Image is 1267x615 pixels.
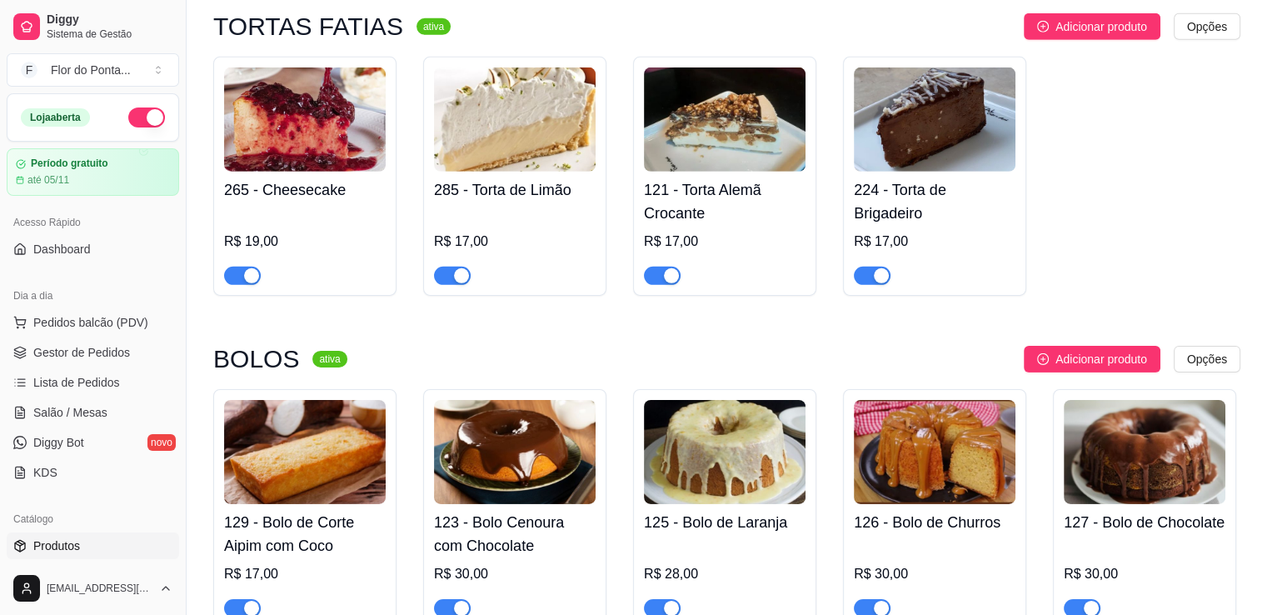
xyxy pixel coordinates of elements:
[213,349,299,369] h3: BOLOS
[1055,17,1147,36] span: Adicionar produto
[434,511,596,557] h4: 123 - Bolo Cenoura com Chocolate
[7,148,179,196] a: Período gratuitoaté 05/11
[1037,353,1049,365] span: plus-circle
[644,564,806,584] div: R$ 28,00
[434,232,596,252] div: R$ 17,00
[51,62,131,78] div: Flor do Ponta ...
[33,464,57,481] span: KDS
[224,511,386,557] h4: 129 - Bolo de Corte Aipim com Coco
[224,67,386,172] img: product-image
[224,232,386,252] div: R$ 19,00
[33,434,84,451] span: Diggy Bot
[312,351,347,367] sup: ativa
[854,67,1015,172] img: product-image
[7,53,179,87] button: Select a team
[224,564,386,584] div: R$ 17,00
[33,241,91,257] span: Dashboard
[434,564,596,584] div: R$ 30,00
[224,178,386,202] h4: 265 - Cheesecake
[854,178,1015,225] h4: 224 - Torta de Brigadeiro
[7,282,179,309] div: Dia a dia
[434,178,596,202] h4: 285 - Torta de Limão
[7,7,179,47] a: DiggySistema de Gestão
[7,236,179,262] a: Dashboard
[7,459,179,486] a: KDS
[1055,350,1147,368] span: Adicionar produto
[644,400,806,504] img: product-image
[1037,21,1049,32] span: plus-circle
[644,511,806,534] h4: 125 - Bolo de Laranja
[1024,13,1160,40] button: Adicionar produto
[31,157,108,170] article: Período gratuito
[417,18,451,35] sup: ativa
[1024,346,1160,372] button: Adicionar produto
[213,17,403,37] h3: TORTAS FATIAS
[7,506,179,532] div: Catálogo
[33,314,148,331] span: Pedidos balcão (PDV)
[434,400,596,504] img: product-image
[47,582,152,595] span: [EMAIL_ADDRESS][DOMAIN_NAME]
[644,67,806,172] img: product-image
[7,429,179,456] a: Diggy Botnovo
[21,62,37,78] span: F
[7,339,179,366] a: Gestor de Pedidos
[33,374,120,391] span: Lista de Pedidos
[1064,400,1225,504] img: product-image
[47,12,172,27] span: Diggy
[7,532,179,559] a: Produtos
[644,232,806,252] div: R$ 17,00
[33,344,130,361] span: Gestor de Pedidos
[854,232,1015,252] div: R$ 17,00
[1187,350,1227,368] span: Opções
[7,399,179,426] a: Salão / Mesas
[224,400,386,504] img: product-image
[1064,564,1225,584] div: R$ 30,00
[434,67,596,172] img: product-image
[854,564,1015,584] div: R$ 30,00
[21,108,90,127] div: Loja aberta
[7,309,179,336] button: Pedidos balcão (PDV)
[7,369,179,396] a: Lista de Pedidos
[128,107,165,127] button: Alterar Status
[33,537,80,554] span: Produtos
[854,400,1015,504] img: product-image
[47,27,172,41] span: Sistema de Gestão
[644,178,806,225] h4: 121 - Torta Alemã Crocante
[7,568,179,608] button: [EMAIL_ADDRESS][DOMAIN_NAME]
[1187,17,1227,36] span: Opções
[7,209,179,236] div: Acesso Rápido
[1064,511,1225,534] h4: 127 - Bolo de Chocolate
[27,173,69,187] article: até 05/11
[33,404,107,421] span: Salão / Mesas
[854,511,1015,534] h4: 126 - Bolo de Churros
[1174,346,1240,372] button: Opções
[1174,13,1240,40] button: Opções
